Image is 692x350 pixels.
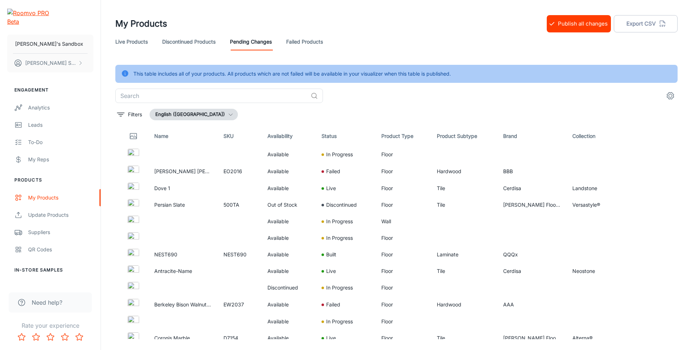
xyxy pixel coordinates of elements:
td: Available [262,180,315,197]
td: Tile [431,263,497,279]
td: QQQx [497,246,567,263]
p: Rate your experience [6,321,95,330]
td: Discontinued [262,279,315,296]
a: Discontinued Products [162,33,216,50]
td: EO2016 [218,163,262,180]
button: Rate 5 star [72,330,86,344]
td: Floor [376,330,431,346]
td: Floor [376,230,431,246]
svg: Thumbnail [129,132,138,140]
p: Live [326,334,336,342]
td: NEST690 [218,246,262,263]
th: Collection [567,126,617,146]
div: To-do [28,138,93,146]
td: AAA [497,296,567,313]
th: Brand [497,126,567,146]
td: Neostone [567,263,617,279]
div: Update Products [28,211,93,219]
div: Suppliers [28,228,93,236]
td: Available [262,230,315,246]
button: Rate 1 star [14,330,29,344]
td: Floor [376,146,431,163]
td: Floor [376,313,431,330]
td: Floor [376,246,431,263]
td: Available [262,263,315,279]
div: Analytics [28,104,93,112]
td: Available [262,146,315,163]
p: NEST690 [154,251,212,259]
th: Name [148,126,218,146]
p: Failed [326,167,340,175]
td: Versastyle® [567,197,617,213]
p: [PERSON_NAME] Song [25,59,76,67]
img: Roomvo PRO Beta [7,9,52,26]
p: In Progress [326,284,353,292]
td: Floor [376,197,431,213]
input: Search [115,89,308,103]
td: Available [262,163,315,180]
p: Filters [128,111,142,118]
button: Publish all changes [547,15,611,32]
button: Rate 2 star [29,330,43,344]
a: Pending Changes [230,33,272,50]
p: Dove 1 [154,184,212,192]
div: QR Codes [28,246,93,253]
button: [PERSON_NAME] Song [7,54,93,72]
td: Hardwood [431,163,497,180]
th: SKU [218,126,262,146]
td: Tile [431,180,497,197]
td: Hardwood [431,296,497,313]
p: In Progress [326,151,353,158]
td: Floor [376,180,431,197]
p: Berkeley Bison Walnut 240 x 20/6mm [154,301,212,309]
p: Coronis Marble [154,334,212,342]
td: BBB [497,163,567,180]
td: [PERSON_NAME] Flooring [497,197,567,213]
p: Built [326,251,336,259]
td: Tile [431,330,497,346]
td: Floor [376,296,431,313]
td: Cerdisa [497,263,567,279]
td: Available [262,296,315,313]
td: Floor [376,163,431,180]
td: Out of Stock [262,197,315,213]
p: Discontinued [326,201,357,209]
button: Rate 3 star [43,330,58,344]
p: Live [326,184,336,192]
p: [PERSON_NAME] [PERSON_NAME] Oak 150 x 14/3mm [154,167,212,175]
th: Product Subtype [431,126,497,146]
td: Available [262,213,315,230]
td: Floor [376,279,431,296]
button: English ([GEOGRAPHIC_DATA]) [150,109,238,120]
button: Rate 4 star [58,330,72,344]
div: Leads [28,121,93,129]
span: Need help? [32,298,62,307]
p: Persian Slate [154,201,212,209]
button: settings [663,89,678,103]
div: This table includes all of your products. All products which are not failed will be available in ... [133,67,451,81]
th: Availability [262,126,315,146]
td: Cerdisa [497,180,567,197]
td: [PERSON_NAME] Flooringsdfa [497,330,567,346]
td: 500TA [218,197,262,213]
p: Antracite-Name [154,267,212,275]
td: Available [262,313,315,330]
td: Tile [431,197,497,213]
button: filter [115,109,144,120]
a: Failed Products [286,33,323,50]
td: D7154 [218,330,262,346]
p: In Progress [326,318,353,326]
td: Floor [376,263,431,279]
p: Live [326,267,336,275]
p: In Progress [326,234,353,242]
p: Failed [326,301,340,309]
td: Available [262,330,315,346]
th: Status [316,126,376,146]
td: Landstone [567,180,617,197]
p: [PERSON_NAME]'s Sandbox [15,40,83,48]
a: Live Products [115,33,148,50]
th: Product Type [376,126,431,146]
p: In Progress [326,217,353,225]
button: Export CSV [614,15,678,32]
h1: My Products [115,17,167,30]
